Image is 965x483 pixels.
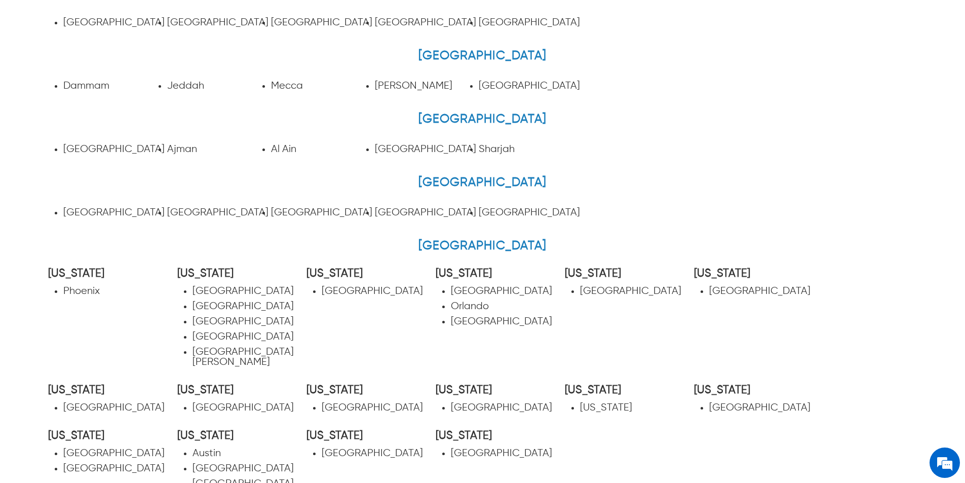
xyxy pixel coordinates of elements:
a: [GEOGRAPHIC_DATA] [451,316,552,327]
div: [US_STATE] [436,385,492,395]
a: [GEOGRAPHIC_DATA] [322,448,423,459]
div: [US_STATE] [177,431,234,441]
a: [GEOGRAPHIC_DATA] [709,286,810,296]
a: [GEOGRAPHIC_DATA] [63,463,165,474]
span: We are offline. Please leave us a message. [21,128,177,230]
a: [GEOGRAPHIC_DATA] [375,207,476,218]
div: [US_STATE] [436,269,492,279]
div: [US_STATE] [177,385,234,395]
a: [GEOGRAPHIC_DATA] [322,402,423,413]
div: [US_STATE] [694,269,750,279]
a: [GEOGRAPHIC_DATA] [192,331,294,342]
em: Submit [148,312,184,326]
a: [GEOGRAPHIC_DATA] [451,286,552,296]
div: [US_STATE] [48,385,104,395]
a: [GEOGRAPHIC_DATA] [479,81,580,91]
a: Al Ain [271,144,296,155]
a: Dammam [63,81,109,91]
div: [US_STATE] [436,431,492,441]
a: Orlando [451,301,489,312]
div: Leave a message [53,57,170,70]
div: [US_STATE] [565,269,621,279]
a: [GEOGRAPHIC_DATA] [451,402,552,413]
h2: [GEOGRAPHIC_DATA] [48,172,917,198]
a: [GEOGRAPHIC_DATA][PERSON_NAME] [192,347,294,367]
div: [US_STATE] [694,385,750,395]
div: [US_STATE] [306,385,363,395]
a: Ajman [167,144,197,155]
a: [GEOGRAPHIC_DATA] [63,17,165,28]
a: [GEOGRAPHIC_DATA] [322,286,423,296]
a: [GEOGRAPHIC_DATA] [479,17,580,28]
a: [GEOGRAPHIC_DATA] [451,448,552,459]
a: Phoenix [63,286,100,296]
a: [GEOGRAPHIC_DATA] [63,448,165,459]
a: [GEOGRAPHIC_DATA] [192,316,294,327]
em: Driven by SalesIQ [80,266,129,273]
a: [PERSON_NAME] [375,81,452,91]
a: Sharjah [479,144,515,155]
a: [GEOGRAPHIC_DATA] [271,17,372,28]
a: Austin [192,448,221,459]
a: [GEOGRAPHIC_DATA] [479,207,580,218]
a: [GEOGRAPHIC_DATA] [63,402,165,413]
a: [GEOGRAPHIC_DATA] [580,286,681,296]
a: [US_STATE] [580,402,632,413]
img: logo_Zg8I0qSkbAqR2WFHt3p6CTuqpyXMFPubPcD2OT02zFN43Cy9FUNNG3NEPhM_Q1qe_.png [17,61,43,66]
a: [GEOGRAPHIC_DATA] [375,144,476,155]
div: [US_STATE] [306,431,363,441]
div: [US_STATE] [306,269,363,279]
a: [GEOGRAPHIC_DATA] [192,301,294,312]
div: [US_STATE] [48,431,104,441]
a: [GEOGRAPHIC_DATA] [192,402,294,413]
a: [GEOGRAPHIC_DATA] [63,144,165,155]
a: [GEOGRAPHIC_DATA] [271,207,372,218]
textarea: Type your message and click 'Submit' [5,277,193,312]
div: [US_STATE] [48,269,104,279]
img: salesiqlogo_leal7QplfZFryJ6FIlVepeu7OftD7mt8q6exU6-34PB8prfIgodN67KcxXM9Y7JQ_.png [70,266,77,272]
a: Jeddah [167,81,204,91]
div: Minimize live chat window [166,5,190,29]
div: [US_STATE] [565,385,621,395]
a: [GEOGRAPHIC_DATA] [192,286,294,296]
h2: [GEOGRAPHIC_DATA] [48,109,917,134]
h2: [GEOGRAPHIC_DATA] [48,46,917,71]
a: Mecca [271,81,303,91]
a: [GEOGRAPHIC_DATA] [167,207,268,218]
a: [GEOGRAPHIC_DATA] [63,207,165,218]
a: [GEOGRAPHIC_DATA] [192,463,294,474]
a: [GEOGRAPHIC_DATA] [167,17,268,28]
a: [GEOGRAPHIC_DATA] [709,402,810,413]
a: [GEOGRAPHIC_DATA] [375,17,476,28]
div: [US_STATE] [177,269,234,279]
h2: [GEOGRAPHIC_DATA] [48,236,917,261]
